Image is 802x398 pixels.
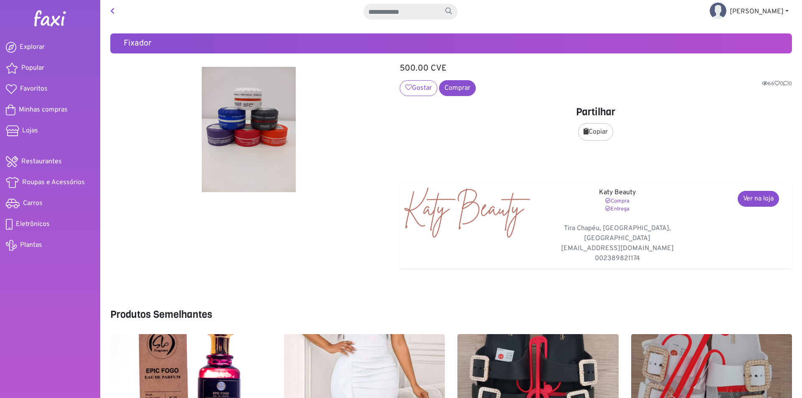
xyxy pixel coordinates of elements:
span: Plantas [20,240,42,250]
span: Lojas [22,126,38,136]
span: Eletrônicos [16,219,50,229]
span: Favoritos [20,84,48,94]
h4: Partilhar [400,106,792,118]
p: Entrega [538,205,696,213]
button: Gostar [400,80,437,96]
span: [PERSON_NAME] [730,8,784,16]
span: Minhas compras [19,105,68,115]
span: Roupas e Acessórios [22,177,85,188]
div: Katy Beauty [531,188,703,264]
p: [EMAIL_ADDRESS][DOMAIN_NAME] [538,243,696,254]
span: Popular [21,63,44,73]
p: Tira Chapéu, [GEOGRAPHIC_DATA], [GEOGRAPHIC_DATA] [538,223,696,243]
span: Carros [23,198,43,208]
h5: 500.00 CVE [400,63,792,74]
p: Compra [538,198,696,205]
a: Comprar [439,80,476,96]
h4: Produtos Semelhantes [110,309,792,321]
button: Copiar [578,123,613,141]
span: Explorar [20,42,45,52]
span: 66 0 0 [762,80,792,88]
span: Restaurantes [21,157,62,167]
a: Ver na loja [738,191,779,207]
a: [PERSON_NAME] [703,3,795,20]
img: Katy Beauty [403,188,532,238]
p: 002389821174 [538,254,696,264]
h5: Fixador [124,38,779,48]
img: Fixador [110,67,387,192]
